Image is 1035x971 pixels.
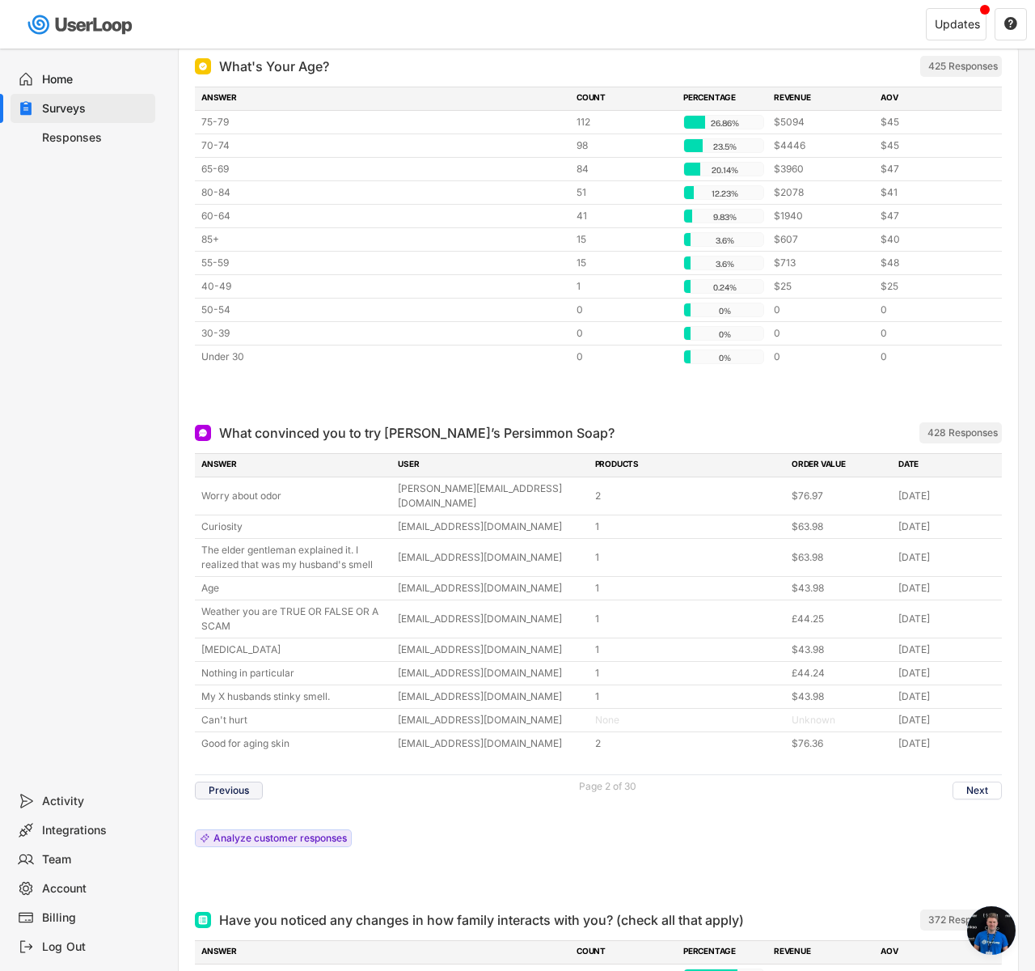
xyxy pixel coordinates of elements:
[42,823,149,838] div: Integrations
[683,91,764,106] div: PERCENTAGE
[687,350,762,365] div: 0%
[687,186,762,201] div: 12.23%
[577,303,674,317] div: 0
[577,945,674,960] div: COUNT
[792,489,889,503] div: $76.97
[595,642,782,657] div: 1
[577,256,674,270] div: 15
[195,782,263,799] button: Previous
[201,209,567,223] div: 60-64
[928,60,998,73] div: 425 Responses
[201,138,567,153] div: 70-74
[219,910,744,930] div: Have you noticed any changes in how family interacts with you? (check all that apply)
[898,612,995,626] div: [DATE]
[687,139,762,154] div: 23.5%
[898,519,995,534] div: [DATE]
[42,101,149,117] div: Surveys
[577,138,674,153] div: 98
[935,19,980,30] div: Updates
[774,350,871,364] div: 0
[792,550,889,565] div: $63.98
[595,689,782,704] div: 1
[881,303,978,317] div: 0
[927,426,998,439] div: 428 Responses
[595,458,782,473] div: PRODUCTS
[687,210,762,224] div: 9.83%
[898,550,995,565] div: [DATE]
[201,350,567,364] div: Under 30
[595,666,782,681] div: 1
[201,666,388,681] div: Nothing in particular
[198,61,208,71] img: Single Select
[219,423,615,443] div: What convinced you to try [PERSON_NAME]’s Persimmon Soap?
[595,612,782,626] div: 1
[881,138,978,153] div: $45
[201,689,388,704] div: My X husbands stinky smell.
[898,489,995,503] div: [DATE]
[774,232,871,247] div: $607
[201,543,388,572] div: The elder gentleman explained it. I realized that was my husband's smell
[42,852,149,867] div: Team
[398,481,585,511] div: [PERSON_NAME][EMAIL_ADDRESS][DOMAIN_NAME]
[201,519,388,534] div: Curiosity
[577,279,674,294] div: 1
[42,130,149,146] div: Responses
[898,713,995,727] div: [DATE]
[774,279,871,294] div: $25
[687,327,762,341] div: 0%
[687,233,762,248] div: 3.6%
[201,115,567,129] div: 75-79
[774,138,871,153] div: $4446
[577,326,674,341] div: 0
[595,489,782,503] div: 2
[213,833,347,843] div: Analyze customer responses
[577,91,674,106] div: COUNT
[774,115,871,129] div: $5094
[898,458,995,473] div: DATE
[792,519,889,534] div: $63.98
[774,185,871,200] div: $2078
[881,232,978,247] div: $40
[792,736,889,751] div: $76.36
[595,713,782,727] div: None
[201,232,567,247] div: 85+
[198,915,208,925] img: Multi Select
[881,115,978,129] div: $45
[774,209,871,223] div: $1940
[687,163,762,177] div: 20.14%
[201,604,388,634] div: Weather you are TRUE OR FALSE OR A SCAM
[898,666,995,681] div: [DATE]
[595,550,782,565] div: 1
[687,303,762,318] div: 0%
[398,666,585,681] div: [EMAIL_ADDRESS][DOMAIN_NAME]
[898,736,995,751] div: [DATE]
[201,489,388,503] div: Worry about odor
[687,257,762,271] div: 3.6%
[898,689,995,704] div: [DATE]
[881,256,978,270] div: $48
[198,428,208,438] img: Open Ended
[881,91,978,106] div: AOV
[792,642,889,657] div: $43.98
[398,519,585,534] div: [EMAIL_ADDRESS][DOMAIN_NAME]
[42,910,149,926] div: Billing
[881,162,978,176] div: $47
[792,612,889,626] div: £44.25
[398,642,585,657] div: [EMAIL_ADDRESS][DOMAIN_NAME]
[398,458,585,473] div: USER
[687,116,762,130] div: 26.86%
[1004,16,1017,31] text: 
[683,945,764,960] div: PERCENTAGE
[792,689,889,704] div: $43.98
[774,256,871,270] div: $713
[774,162,871,176] div: $3960
[881,350,978,364] div: 0
[774,303,871,317] div: 0
[201,256,567,270] div: 55-59
[953,782,1002,799] button: Next
[687,280,762,295] div: 0.24%
[42,794,149,809] div: Activity
[398,713,585,727] div: [EMAIL_ADDRESS][DOMAIN_NAME]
